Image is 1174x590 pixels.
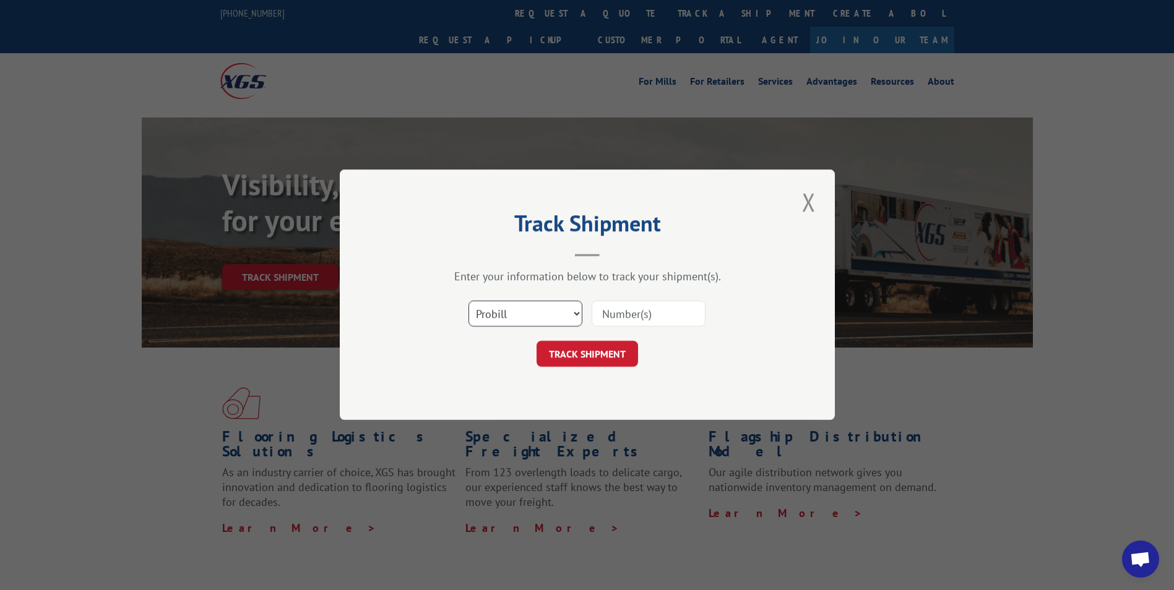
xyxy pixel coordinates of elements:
input: Number(s) [592,301,706,327]
button: TRACK SHIPMENT [537,341,638,367]
h2: Track Shipment [402,215,773,238]
button: Close modal [798,185,819,219]
div: Enter your information below to track your shipment(s). [402,270,773,284]
a: Open chat [1122,541,1159,578]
